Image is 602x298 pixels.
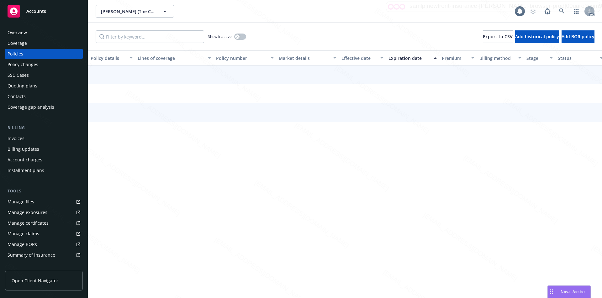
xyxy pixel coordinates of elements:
a: Accounts [5,3,83,20]
div: Coverage gap analysis [8,102,54,112]
span: Add historical policy [515,34,559,39]
div: Lines of coverage [138,55,204,61]
div: Billing updates [8,144,39,154]
span: Add BOR policy [562,34,594,39]
a: Switch app [570,5,583,18]
div: Tools [5,188,83,194]
button: Nova Assist [547,285,591,298]
a: Manage exposures [5,207,83,217]
a: Installment plans [5,165,83,175]
a: Overview [5,28,83,38]
button: Effective date [339,50,386,65]
div: Contacts [8,91,26,102]
span: Nova Assist [561,289,585,294]
a: Billing updates [5,144,83,154]
div: Drag to move [548,286,556,298]
div: Overview [8,28,27,38]
button: Export to CSV [483,30,513,43]
a: Manage certificates [5,218,83,228]
button: Lines of coverage [135,50,214,65]
span: Accounts [26,9,46,14]
div: Account charges [8,155,42,165]
a: Quoting plans [5,81,83,91]
a: Manage claims [5,229,83,239]
div: Coverage [8,38,27,48]
a: Start snowing [527,5,539,18]
span: Export to CSV [483,34,513,39]
div: Summary of insurance [8,250,55,260]
button: Policy number [214,50,276,65]
div: Policy changes [8,60,38,70]
a: Manage BORs [5,239,83,249]
span: Show inactive [208,34,232,39]
button: Market details [276,50,339,65]
a: Contacts [5,91,83,102]
div: Policy number [216,55,267,61]
span: [PERSON_NAME] (The Chamanian family trust) [101,8,155,15]
button: Add BOR policy [562,30,594,43]
div: Expiration date [388,55,430,61]
button: Premium [439,50,477,65]
div: Stage [526,55,546,61]
a: SSC Cases [5,70,83,80]
input: Filter by keyword... [96,30,204,43]
div: Policies [8,49,23,59]
button: Stage [524,50,555,65]
div: Manage certificates [8,218,49,228]
a: Summary of insurance [5,250,83,260]
a: Account charges [5,155,83,165]
div: SSC Cases [8,70,29,80]
div: Effective date [341,55,377,61]
div: Billing method [479,55,515,61]
a: Manage files [5,197,83,207]
button: Policy details [88,50,135,65]
div: Quoting plans [8,81,37,91]
div: Market details [279,55,330,61]
span: Open Client Navigator [12,277,58,284]
a: Report a Bug [541,5,554,18]
div: Installment plans [8,165,44,175]
div: Manage exposures [8,207,47,217]
a: Invoices [5,133,83,144]
a: Coverage [5,38,83,48]
a: Policy changes [5,60,83,70]
button: Expiration date [386,50,439,65]
div: Manage files [8,197,34,207]
button: Add historical policy [515,30,559,43]
a: Search [556,5,568,18]
div: Invoices [8,133,24,144]
div: Premium [442,55,467,61]
div: Policy details [91,55,126,61]
div: Manage claims [8,229,39,239]
a: Coverage gap analysis [5,102,83,112]
div: Billing [5,125,83,131]
button: [PERSON_NAME] (The Chamanian family trust) [96,5,174,18]
button: Billing method [477,50,524,65]
div: Manage BORs [8,239,37,249]
a: Policies [5,49,83,59]
div: Status [558,55,596,61]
